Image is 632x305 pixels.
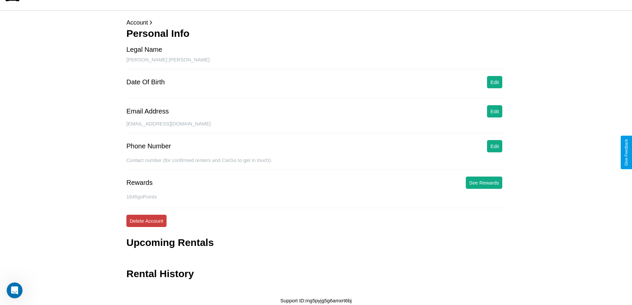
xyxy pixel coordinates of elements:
[126,57,506,69] div: [PERSON_NAME] [PERSON_NAME]
[126,268,194,279] h3: Rental History
[126,157,506,170] div: Contact number (for confirmed renters and CarGo to get in touch).
[126,121,506,133] div: [EMAIL_ADDRESS][DOMAIN_NAME]
[126,215,167,227] button: Delete Account
[126,28,506,39] h3: Personal Info
[126,17,506,28] p: Account
[487,105,502,117] button: Edit
[126,78,165,86] div: Date Of Birth
[487,140,502,152] button: Edit
[126,237,214,248] h3: Upcoming Rentals
[126,179,153,187] div: Rewards
[7,282,23,298] iframe: Intercom live chat
[466,177,502,189] button: See Rewards
[126,192,506,201] p: 1645 goPoints
[126,142,171,150] div: Phone Number
[280,296,352,305] p: Support ID: mg5pyjg5g6amxrt6bj
[624,139,629,166] div: Give Feedback
[487,76,502,88] button: Edit
[126,46,162,53] div: Legal Name
[126,108,169,115] div: Email Address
